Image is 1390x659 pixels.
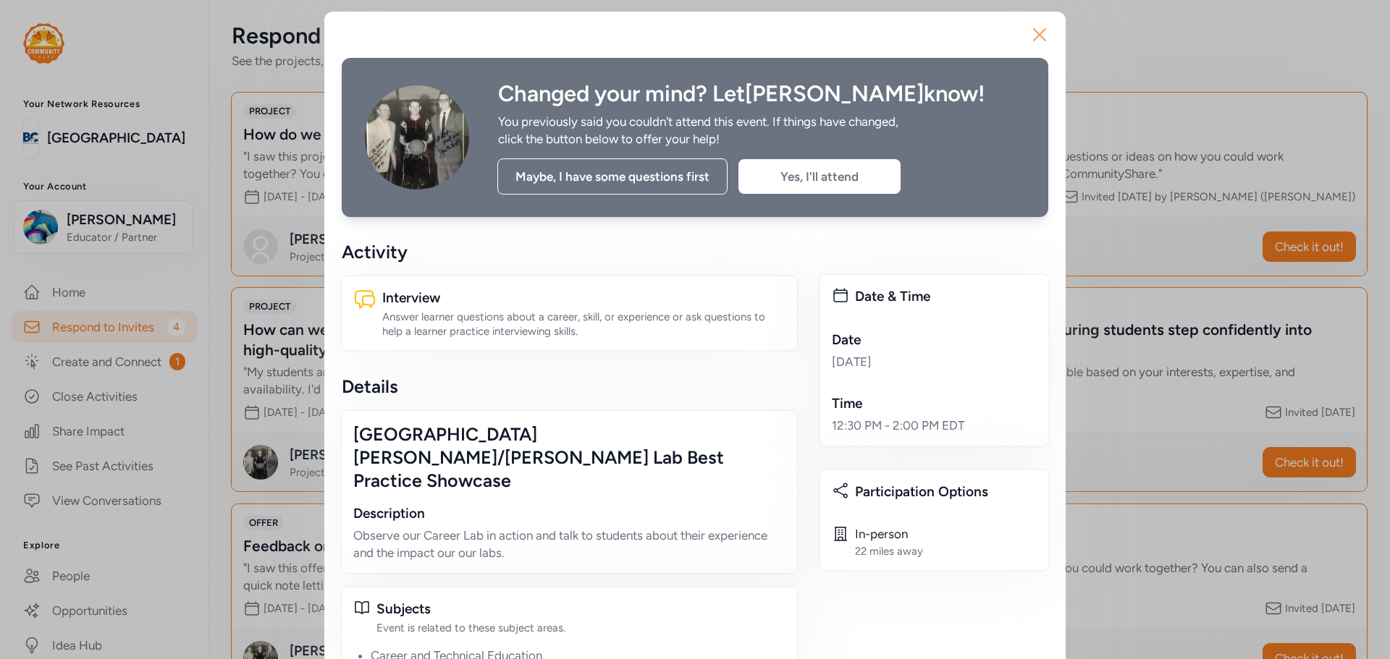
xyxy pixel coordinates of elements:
[342,375,797,398] div: Details
[738,159,901,194] div: Yes, I'll attend
[382,288,785,308] div: Interview
[855,482,1037,502] div: Participation Options
[497,158,728,195] div: Maybe, I have some questions first
[376,599,785,619] div: Subjects
[365,85,469,190] img: Avatar
[382,310,785,339] div: Answer learner questions about a career, skill, or experience or ask questions to help a learner ...
[832,417,1037,434] div: 12:30 PM - 2:00 PM EDT
[855,525,923,543] div: In-person
[855,544,923,558] div: 22 miles away
[353,503,785,524] div: Description
[832,353,1037,370] div: [DATE]
[353,527,785,561] p: Observe our Career Lab in action and talk to students about their experience and the impact our o...
[376,621,785,635] div: Event is related to these subject areas.
[832,394,1037,414] div: Time
[498,113,915,148] div: You previously said you couldn't attend this event. If things have changed, click the button belo...
[498,81,1025,107] div: Changed your mind? Let [PERSON_NAME] know!
[855,286,1037,307] div: Date & Time
[353,422,785,492] div: [GEOGRAPHIC_DATA] [PERSON_NAME]/[PERSON_NAME] Lab Best Practice Showcase
[832,330,1037,350] div: Date
[342,240,797,263] div: Activity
